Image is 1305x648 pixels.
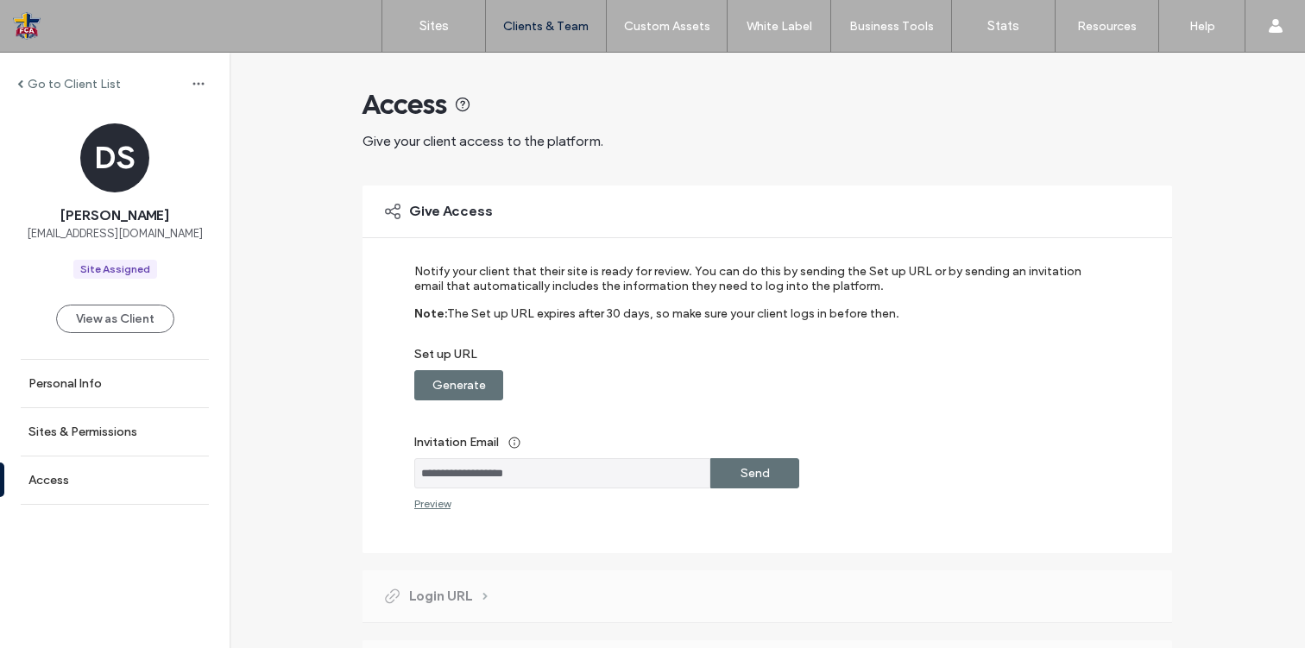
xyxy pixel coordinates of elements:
span: Give Access [409,202,493,221]
label: Sites [419,18,449,34]
label: Set up URL [414,347,1097,370]
span: [PERSON_NAME] [60,206,169,225]
span: Login URL [409,587,472,606]
span: Help [40,12,75,28]
label: The Set up URL expires after 30 days, so make sure your client logs in before then. [447,306,899,347]
label: Resources [1077,19,1137,34]
label: Invitation Email [414,426,1097,458]
label: Custom Assets [624,19,710,34]
label: Business Tools [849,19,934,34]
label: Send [741,457,770,489]
label: Generate [432,369,486,401]
label: Sites & Permissions [28,425,137,439]
div: Site Assigned [80,261,150,277]
label: White Label [747,19,812,34]
div: DS [80,123,149,192]
div: Preview [414,497,451,510]
span: Give your client access to the platform. [362,133,603,149]
label: Personal Info [28,376,102,391]
label: Go to Client List [28,77,121,91]
label: Note: [414,306,447,347]
label: Stats [987,18,1019,34]
label: Clients & Team [503,19,589,34]
label: Help [1189,19,1215,34]
label: Notify your client that their site is ready for review. You can do this by sending the Set up URL... [414,264,1097,306]
label: Access [28,473,69,488]
button: View as Client [56,305,174,333]
span: [EMAIL_ADDRESS][DOMAIN_NAME] [27,225,203,242]
span: Access [362,87,447,122]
